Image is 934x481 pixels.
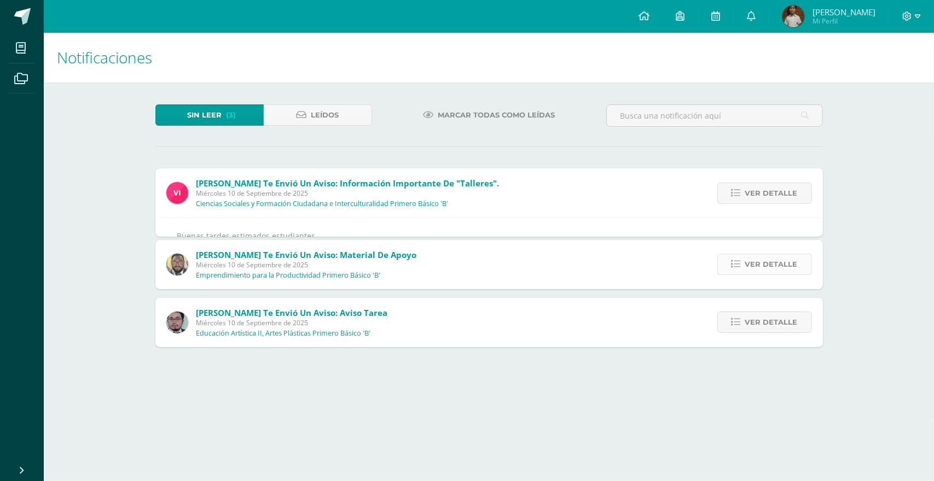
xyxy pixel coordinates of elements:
span: Miércoles 10 de Septiembre de 2025 [196,318,388,327]
span: Notificaciones [57,47,152,68]
span: (3) [227,105,236,125]
a: Marcar todas como leídas [409,104,568,126]
span: Sin leer [188,105,222,125]
span: Ver detalle [745,183,798,203]
span: [PERSON_NAME] te envió un aviso: Material de apoyo [196,249,417,260]
p: Educación Artística II, Artes Plásticas Primero Básico 'B' [196,329,371,338]
a: Leídos [264,104,372,126]
img: bec2627fc18935b183b967152925e865.png [782,5,804,27]
span: Leídos [311,105,339,125]
p: Emprendimiento para la Productividad Primero Básico 'B' [196,271,381,280]
span: [PERSON_NAME] te envió un aviso: Aviso tarea [196,307,388,318]
input: Busca una notificación aquí [607,105,822,126]
a: Sin leer(3) [155,104,264,126]
span: Miércoles 10 de Septiembre de 2025 [196,189,500,198]
div: Buenas tardes estimados estudiantes. [PERSON_NAME] solicitar de su apoyo a los estudiantes que ll... [177,229,801,339]
img: 5fac68162d5e1b6fbd390a6ac50e103d.png [166,312,188,333]
p: Ciencias Sociales y Formación Ciudadana e Interculturalidad Primero Básico 'B' [196,200,449,208]
img: 712781701cd376c1a616437b5c60ae46.png [166,254,188,275]
span: [PERSON_NAME] te envió un aviso: Información importante de "Talleres". [196,178,500,189]
img: bd6d0aa147d20350c4821b7c643124fa.png [166,182,188,204]
span: Ver detalle [745,254,798,274]
span: Mi Perfil [813,16,875,26]
span: Ver detalle [745,312,798,332]
span: [PERSON_NAME] [813,7,875,17]
span: Marcar todas como leídas [438,105,555,125]
span: Miércoles 10 de Septiembre de 2025 [196,260,417,269]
